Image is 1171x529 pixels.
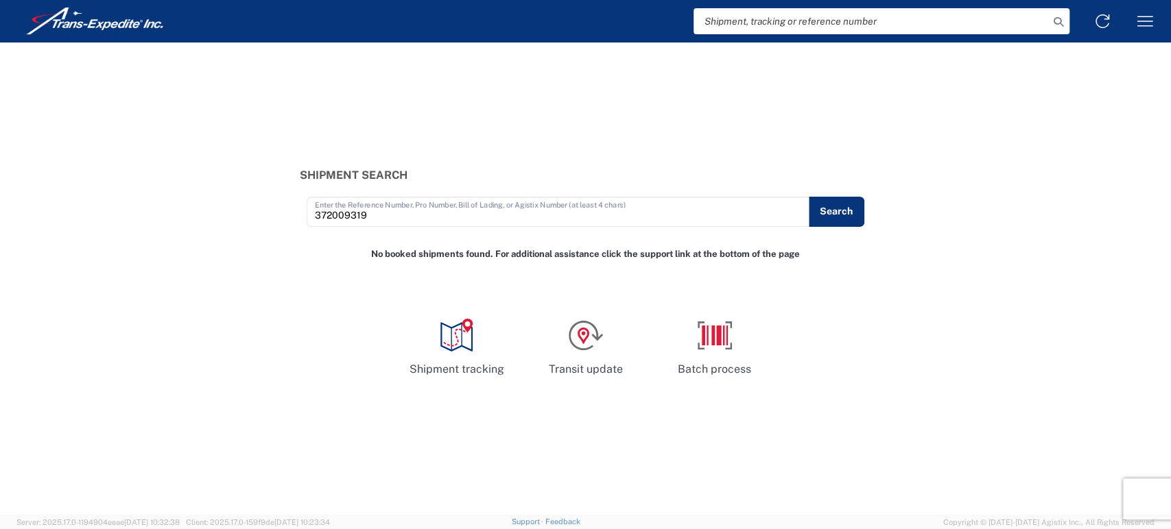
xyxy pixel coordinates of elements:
a: Shipment tracking [398,306,516,389]
span: [DATE] 10:23:34 [274,518,330,526]
button: Search [809,197,864,227]
a: Support [511,517,545,526]
a: Feedback [545,517,580,526]
h3: Shipment Search [300,169,871,182]
a: Transit update [527,306,645,389]
a: Batch process [656,306,774,389]
div: No booked shipments found. For additional assistance click the support link at the bottom of the ... [293,241,879,268]
span: Copyright © [DATE]-[DATE] Agistix Inc., All Rights Reserved [943,516,1155,528]
span: Client: 2025.17.0-159f9de [186,518,330,526]
span: [DATE] 10:32:38 [124,518,180,526]
span: Server: 2025.17.0-1194904eeae [16,518,180,526]
input: Shipment, tracking or reference number [694,8,1049,34]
